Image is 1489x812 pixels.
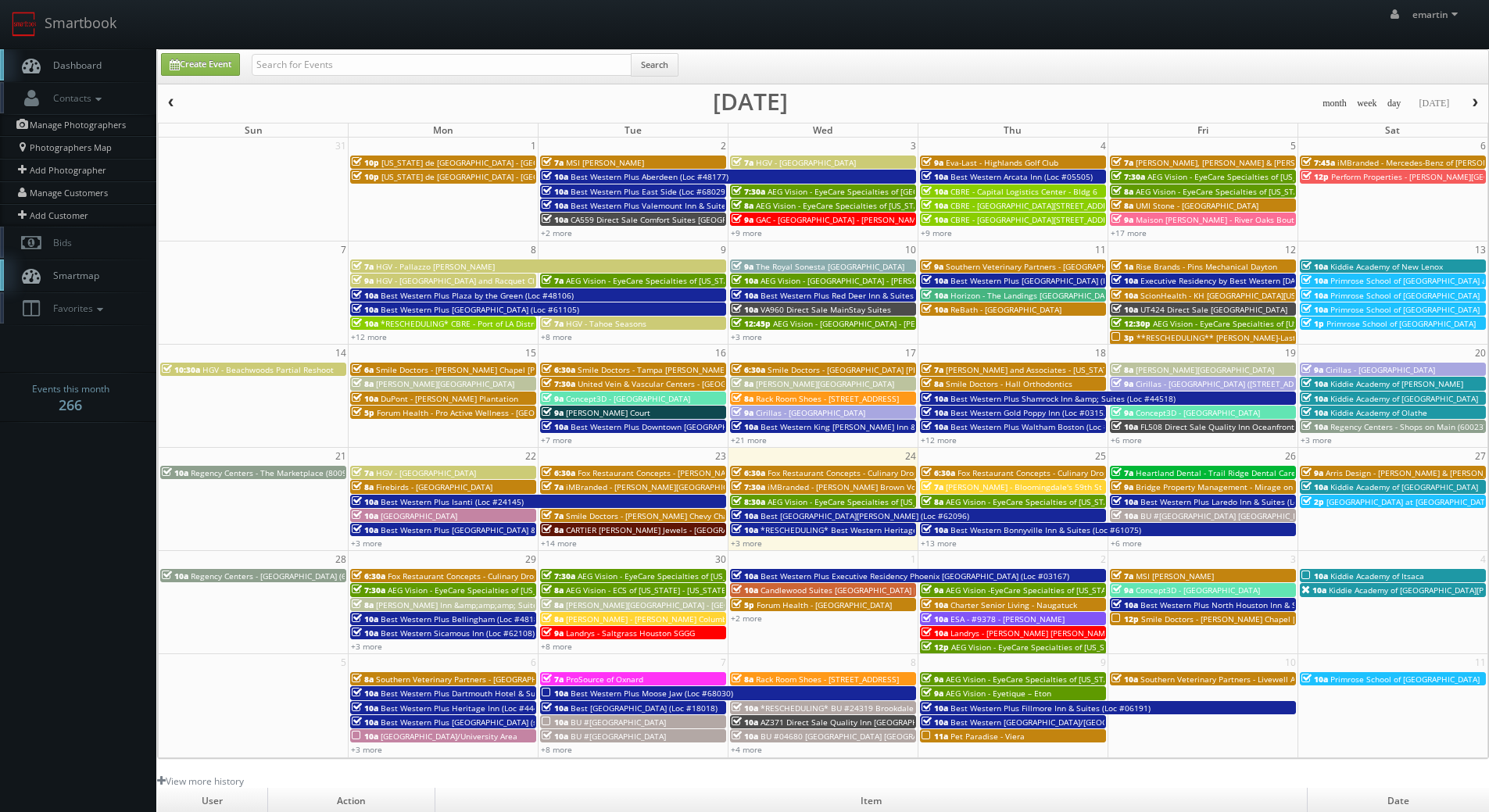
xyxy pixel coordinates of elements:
[542,364,575,375] span: 6:30a
[761,585,990,596] span: Candlewood Suites [GEOGRAPHIC_DATA] [GEOGRAPHIC_DATA]
[631,53,678,77] button: Search
[1330,393,1478,404] span: Kiddie Academy of [GEOGRAPHIC_DATA]
[1111,613,1139,624] span: 12p
[922,613,948,624] span: 10a
[1301,407,1328,418] span: 10a
[376,674,570,685] span: Southern Veterinary Partners - [GEOGRAPHIC_DATA]
[566,481,775,492] span: iMBranded - [PERSON_NAME][GEOGRAPHIC_DATA] BMW
[542,628,564,639] span: 9a
[950,407,1111,418] span: Best Western Gold Poppy Inn (Loc #03153)
[1111,261,1133,272] span: 1a
[542,467,575,478] span: 6:30a
[1301,467,1323,478] span: 9a
[381,157,597,168] span: [US_STATE] de [GEOGRAPHIC_DATA] - [GEOGRAPHIC_DATA]
[566,613,759,624] span: [PERSON_NAME] - [PERSON_NAME] Columbus Circle
[732,674,753,685] span: 8a
[1153,318,1429,329] span: AEG Vision - EyeCare Specialties of [US_STATE] – Cascade Family Eye Care
[388,585,678,596] span: AEG Vision - EyeCare Specialties of [US_STATE] – Southwest Orlando Eye Care
[1111,364,1133,375] span: 8a
[381,304,579,315] span: Best Western Plus [GEOGRAPHIC_DATA] (Loc #61105)
[376,378,514,389] span: [PERSON_NAME][GEOGRAPHIC_DATA]
[732,496,765,507] span: 8:30a
[542,378,575,389] span: 7:30a
[950,628,1147,639] span: Landrys - [PERSON_NAME] [PERSON_NAME] (shoot 2)
[1326,318,1476,329] span: Primrose School of [GEOGRAPHIC_DATA]
[761,510,969,521] span: Best [GEOGRAPHIC_DATA][PERSON_NAME] (Loc #62096)
[731,331,762,342] a: +3 more
[950,171,1093,182] span: Best Western Arcata Inn (Loc #05505)
[921,538,957,549] a: +13 more
[1140,275,1358,286] span: Executive Residency by Best Western [DATE] (Loc #44764)
[768,364,1019,375] span: Smile Doctors - [GEOGRAPHIC_DATA] [PERSON_NAME] Orthodontics
[352,599,374,610] span: 8a
[252,54,632,76] input: Search for Events
[1351,94,1383,113] button: week
[352,524,378,535] span: 10a
[732,261,753,272] span: 9a
[732,186,765,197] span: 7:30a
[950,290,1116,301] span: Horizon - The Landings [GEOGRAPHIC_DATA]
[1140,599,1366,610] span: Best Western Plus North Houston Inn & Suites (Loc #44475)
[566,275,868,286] span: AEG Vision - EyeCare Specialties of [US_STATE] – EyeCare in [GEOGRAPHIC_DATA]
[566,628,695,639] span: Landrys - Saltgrass Houston SGGG
[922,364,943,375] span: 7a
[352,318,378,329] span: 10a
[1301,435,1332,445] a: +3 more
[1111,378,1133,389] span: 9a
[542,407,564,418] span: 9a
[571,171,728,182] span: Best Western Plus Aberdeen (Loc #48177)
[1136,332,1380,343] span: **RESCHEDULING** [PERSON_NAME]-Last - [GEOGRAPHIC_DATA]
[732,481,765,492] span: 7:30a
[1330,421,1486,432] span: Regency Centers - Shops on Main (60023)
[1317,94,1352,113] button: month
[1111,332,1134,343] span: 3p
[541,435,572,445] a: +7 more
[1111,275,1138,286] span: 10a
[732,407,753,418] span: 9a
[381,393,518,404] span: DuPont - [PERSON_NAME] Plantation
[1136,585,1260,596] span: Concept3D - [GEOGRAPHIC_DATA]
[756,200,1020,211] span: AEG Vision - EyeCare Specialties of [US_STATE] - In Focus Vision Center
[731,538,762,549] a: +3 more
[566,407,650,418] span: [PERSON_NAME] Court
[352,304,378,315] span: 10a
[1301,157,1335,168] span: 7:45a
[921,227,952,238] a: +9 more
[381,510,457,521] span: [GEOGRAPHIC_DATA]
[732,467,765,478] span: 6:30a
[352,585,385,596] span: 7:30a
[542,674,564,685] span: 7a
[922,467,955,478] span: 6:30a
[542,571,575,581] span: 7:30a
[1330,378,1463,389] span: Kiddie Academy of [PERSON_NAME]
[1111,227,1147,238] a: +17 more
[1111,157,1133,168] span: 7a
[922,674,943,685] span: 9a
[761,571,1069,581] span: Best Western Plus Executive Residency Phoenix [GEOGRAPHIC_DATA] (Loc #03167)
[566,585,815,596] span: AEG Vision - ECS of [US_STATE] - [US_STATE] Valley Family Eye Care
[921,435,957,445] a: +12 more
[45,236,72,249] span: Bids
[578,378,779,389] span: United Vein & Vascular Centers - [GEOGRAPHIC_DATA]
[732,571,758,581] span: 10a
[1111,200,1133,211] span: 8a
[731,227,762,238] a: +9 more
[566,393,690,404] span: Concept3D - [GEOGRAPHIC_DATA]
[756,214,923,225] span: GAC - [GEOGRAPHIC_DATA] - [PERSON_NAME]
[922,378,943,389] span: 8a
[950,304,1061,315] span: ReBath - [GEOGRAPHIC_DATA]
[1301,378,1328,389] span: 10a
[376,481,492,492] span: Firebirds - [GEOGRAPHIC_DATA]
[756,393,899,404] span: Rack Room Shoes - [STREET_ADDRESS]
[1301,585,1326,596] span: 10a
[381,628,535,639] span: Best Western Sicamous Inn (Loc #62108)
[191,467,354,478] span: Regency Centers - The Marketplace (80099)
[566,674,643,685] span: ProSource of Oxnard
[768,186,1102,197] span: AEG Vision - EyeCare Specialties of [GEOGRAPHIC_DATA][US_STATE] - [GEOGRAPHIC_DATA]
[1330,304,1480,315] span: Primrose School of [GEOGRAPHIC_DATA]
[1301,318,1324,329] span: 1p
[191,571,367,581] span: Regency Centers - [GEOGRAPHIC_DATA] (63020)
[1111,435,1142,445] a: +6 more
[732,290,758,301] span: 10a
[566,599,788,610] span: [PERSON_NAME][GEOGRAPHIC_DATA] - [GEOGRAPHIC_DATA]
